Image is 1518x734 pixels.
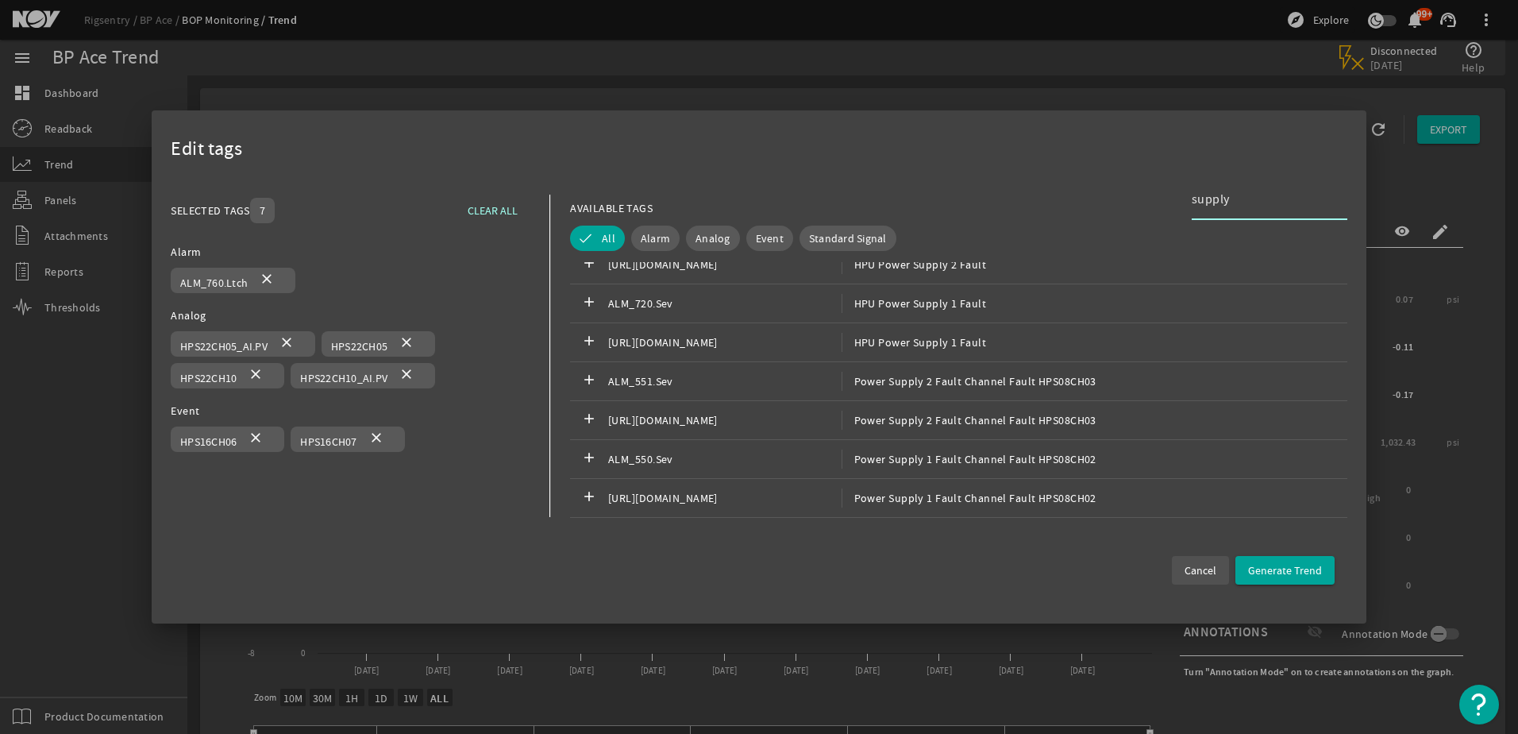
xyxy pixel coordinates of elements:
mat-icon: add [580,255,599,274]
span: [URL][DOMAIN_NAME] [608,411,842,430]
span: 7 [260,203,265,218]
mat-icon: close [246,430,265,449]
span: Power Supply 1 Fault Channel Fault HPS08CH02 [842,450,1096,469]
mat-icon: close [277,334,296,353]
span: HPU Power Supply 1 Fault [842,333,987,352]
span: [URL][DOMAIN_NAME] [608,255,842,274]
mat-icon: close [246,366,265,385]
mat-icon: add [580,450,599,469]
mat-icon: add [580,294,599,313]
mat-icon: close [397,334,416,353]
div: Edit tags [171,129,1347,169]
span: Power Supply 2 Fault Channel Fault HPS08CH03 [842,411,1096,430]
span: Event [756,230,784,246]
span: HPS22CH10 [180,371,237,385]
div: Analog [171,306,530,325]
span: ALM_551.Sev [608,372,842,391]
span: Alarm [641,230,670,246]
mat-icon: close [367,430,386,449]
span: Power Supply 1 Fault Channel Fault HPS08CH02 [842,489,1096,508]
span: HPS16CH06 [180,435,237,449]
span: HPS16CH07 [300,435,356,449]
span: Cancel [1185,562,1216,578]
span: HPU Power Supply 2 Fault [842,255,987,274]
span: CLEAR ALL [468,201,518,220]
div: Alarm [171,242,530,261]
span: [URL][DOMAIN_NAME] [608,333,842,352]
mat-icon: add [580,333,599,352]
div: Event [171,401,530,420]
span: HPS22CH10_AI.PV [300,371,387,385]
span: Power Supply 2 Fault Channel Fault HPS08CH03 [842,372,1096,391]
div: AVAILABLE TAGS [570,199,653,218]
span: ALM_720.Sev [608,294,842,313]
button: CLEAR ALL [455,196,530,225]
span: ALM_760.Ltch [180,276,248,290]
span: Analog [695,230,730,246]
mat-icon: add [580,411,599,430]
span: Standard Signal [809,230,887,246]
span: All [602,230,615,246]
mat-icon: close [257,271,276,290]
button: Open Resource Center [1459,685,1499,724]
div: SELECTED TAGS [171,201,250,220]
mat-icon: close [397,366,416,385]
mat-icon: add [580,489,599,508]
span: HPS22CH05_AI.PV [180,339,268,353]
button: Cancel [1172,556,1229,585]
span: HPU Power Supply 1 Fault [842,294,987,313]
span: Generate Trend [1248,562,1322,578]
button: Generate Trend [1235,556,1335,585]
mat-icon: add [580,372,599,391]
span: [URL][DOMAIN_NAME] [608,489,842,508]
input: Search Tag Names [1192,190,1335,209]
span: HPS22CH05 [331,339,387,353]
span: ALM_550.Sev [608,450,842,469]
